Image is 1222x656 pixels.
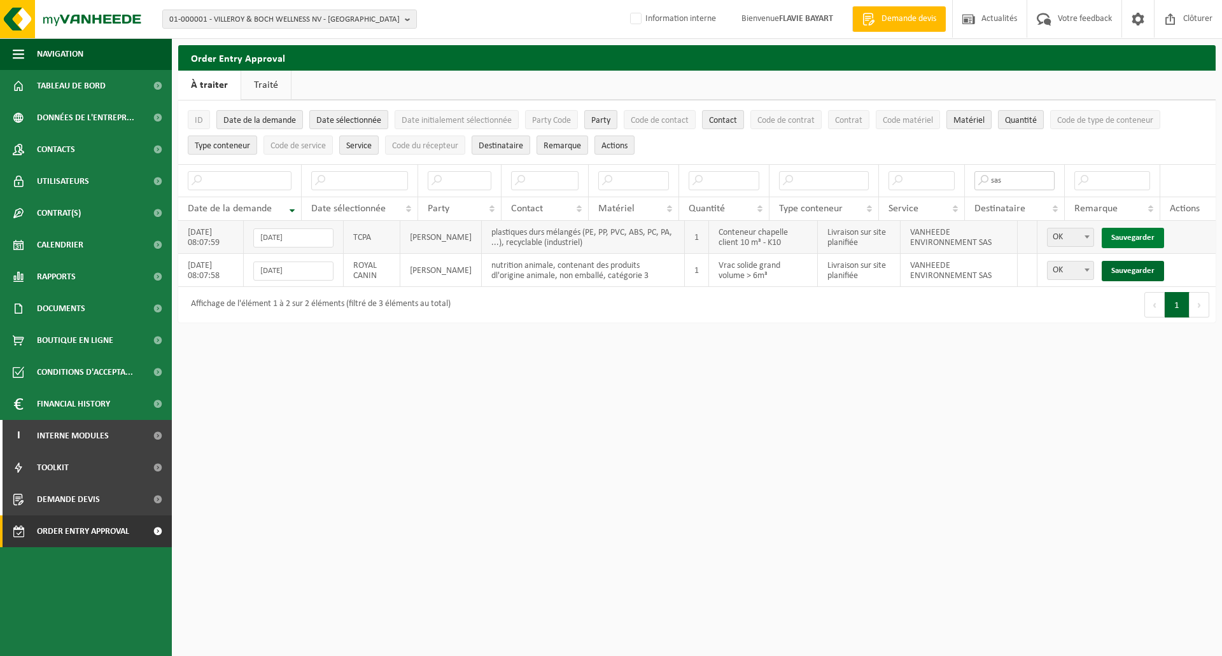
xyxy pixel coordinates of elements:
span: Contacts [37,134,75,165]
span: Code de type de conteneur [1057,116,1153,125]
td: [DATE] 08:07:58 [178,254,244,287]
span: Actions [1170,204,1200,214]
span: OK [1047,228,1094,247]
span: Demande devis [878,13,939,25]
span: Party [591,116,610,125]
span: Calendrier [37,229,83,261]
span: Financial History [37,388,110,420]
a: Sauvegarder [1102,228,1164,248]
span: Service [888,204,918,214]
span: Contact [511,204,543,214]
button: PartyParty: Activate to sort [584,110,617,129]
span: Code de contact [631,116,689,125]
span: Date de la demande [223,116,296,125]
label: Information interne [628,10,716,29]
td: TCPA [344,221,400,254]
button: Party CodeParty Code: Activate to sort [525,110,578,129]
button: Next [1190,292,1209,318]
td: [PERSON_NAME] [400,221,482,254]
span: Matériel [953,116,985,125]
span: Tableau de bord [37,70,106,102]
a: À traiter [178,71,241,100]
button: Date initialement sélectionnéeDate initialement sélectionnée: Activate to sort [395,110,519,129]
button: RemarqueRemarque: Activate to sort [537,136,588,155]
a: Traité [241,71,291,100]
span: Navigation [37,38,83,70]
button: ServiceService: Activate to sort [339,136,379,155]
td: 1 [685,254,709,287]
span: 01-000001 - VILLEROY & BOCH WELLNESS NV - [GEOGRAPHIC_DATA] [169,10,400,29]
button: 1 [1165,292,1190,318]
td: 1 [685,221,709,254]
a: Demande devis [852,6,946,32]
a: Sauvegarder [1102,261,1164,281]
td: Conteneur chapelle client 10 m³ - K10 [709,221,818,254]
span: OK [1048,262,1093,279]
span: Party Code [532,116,571,125]
strong: FLAVIE BAYART [779,14,833,24]
button: Code de contratCode de contrat: Activate to sort [750,110,822,129]
span: Destinataire [974,204,1025,214]
span: Destinataire [479,141,523,151]
button: Code de contactCode de contact: Activate to sort [624,110,696,129]
span: Type conteneur [195,141,250,151]
span: Quantité [689,204,725,214]
button: Date de la demandeDate de la demande: Activate to remove sorting [216,110,303,129]
td: [PERSON_NAME] [400,254,482,287]
button: ContactContact: Activate to sort [702,110,744,129]
span: Code de service [270,141,326,151]
span: ID [195,116,203,125]
span: Remarque [544,141,581,151]
span: Service [346,141,372,151]
button: Previous [1144,292,1165,318]
span: Données de l'entrepr... [37,102,134,134]
span: Code de contrat [757,116,815,125]
span: Date initialement sélectionnée [402,116,512,125]
span: Actions [601,141,628,151]
span: Contrat [835,116,862,125]
button: Code de type de conteneurCode de type de conteneur: Activate to sort [1050,110,1160,129]
button: Type conteneurType conteneur: Activate to sort [188,136,257,155]
span: Matériel [598,204,635,214]
span: Type conteneur [779,204,843,214]
span: Code du récepteur [392,141,458,151]
span: Date sélectionnée [311,204,386,214]
button: DestinataireDestinataire : Activate to sort [472,136,530,155]
button: Code matérielCode matériel: Activate to sort [876,110,940,129]
span: I [13,420,24,452]
button: Code du récepteurCode du récepteur: Activate to sort [385,136,465,155]
span: Contrat(s) [37,197,81,229]
span: Code matériel [883,116,933,125]
button: Date sélectionnéeDate sélectionnée: Activate to sort [309,110,388,129]
button: IDID: Activate to sort [188,110,210,129]
td: plastiques durs mélangés (PE, PP, PVC, ABS, PC, PA, ...), recyclable (industriel) [482,221,684,254]
span: Order entry approval [37,515,129,547]
td: Vrac solide grand volume > 6m³ [709,254,818,287]
span: Rapports [37,261,76,293]
span: OK [1047,261,1094,280]
span: Conditions d'accepta... [37,356,133,388]
td: Livraison sur site planifiée [818,221,901,254]
td: VANHEEDE ENVIRONNEMENT SAS [901,254,1018,287]
span: Contact [709,116,737,125]
span: OK [1048,228,1093,246]
span: Quantité [1005,116,1037,125]
span: Documents [37,293,85,325]
button: Actions [594,136,635,155]
span: Demande devis [37,484,100,515]
td: [DATE] 08:07:59 [178,221,244,254]
button: QuantitéQuantité: Activate to sort [998,110,1044,129]
td: nutrition animale, contenant des produits dl'origine animale, non emballé, catégorie 3 [482,254,684,287]
span: Interne modules [37,420,109,452]
span: Date de la demande [188,204,272,214]
span: Remarque [1074,204,1118,214]
span: Utilisateurs [37,165,89,197]
button: 01-000001 - VILLEROY & BOCH WELLNESS NV - [GEOGRAPHIC_DATA] [162,10,417,29]
button: ContratContrat: Activate to sort [828,110,869,129]
span: Party [428,204,449,214]
button: MatérielMatériel: Activate to sort [946,110,992,129]
span: Boutique en ligne [37,325,113,356]
button: Code de serviceCode de service: Activate to sort [263,136,333,155]
span: Toolkit [37,452,69,484]
td: ROYAL CANIN [344,254,400,287]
